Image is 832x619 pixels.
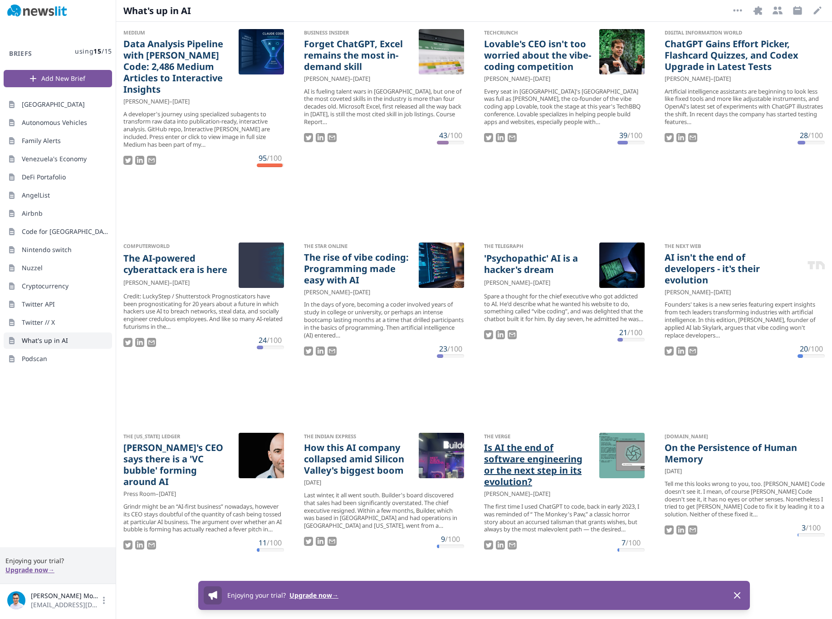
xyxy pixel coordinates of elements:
[304,88,465,126] div: AI is fueling talent wars in [GEOGRAPHIC_DATA], but one of the most coveted skills in the industr...
[665,252,773,286] a: AI isn't the end of developers - it's their evolution
[806,523,821,533] span: /100
[22,173,66,182] span: DeFi Portafolio
[665,74,714,83] span: [PERSON_NAME] –
[93,47,101,55] span: 15
[123,433,231,440] div: The [US_STATE] Ledger
[7,5,67,17] img: Newslit
[508,330,517,339] img: Email story
[665,347,674,356] img: Tweet
[304,442,412,476] a: How this AI company collapsed amid Silicon Valley's biggest boom
[484,253,592,276] a: 'Psychopathic' AI is a hacker's dream
[123,338,132,347] img: Tweet
[484,74,533,83] span: [PERSON_NAME] –
[496,540,505,550] img: LinkedIn Share
[304,478,321,487] time: [DATE]
[328,347,337,356] img: Email story
[22,154,87,163] span: Venezuela's Economy
[267,538,282,548] span: /100
[4,296,112,312] a: Twitter API
[622,538,626,548] span: 7
[714,288,731,297] time: [DATE]
[75,47,112,56] span: using / 15
[4,351,112,367] a: Podscan
[484,433,592,440] div: The Verge
[665,301,825,339] div: Founders' takes is a new series featuring expert insights from tech leaders transforming industri...
[665,133,674,142] img: Tweet
[31,591,99,600] span: [PERSON_NAME] Montes de Oca
[304,433,412,440] div: The Indian Express
[4,96,112,113] a: [GEOGRAPHIC_DATA]
[328,133,337,142] img: Email story
[22,318,55,327] span: Twitter // X
[665,433,818,440] div: [DOMAIN_NAME]
[267,153,282,163] span: /100
[4,260,112,276] a: Nuzzel
[4,187,112,203] a: AngelList
[123,253,231,276] a: The AI-powered cyberattack era is here
[533,278,550,288] time: [DATE]
[619,327,627,337] span: 21
[484,540,493,550] img: Tweet
[147,338,156,347] img: Email story
[304,133,313,142] img: Tweet
[22,100,85,109] span: [GEOGRAPHIC_DATA]
[172,97,190,106] time: [DATE]
[439,344,447,354] span: 23
[353,74,370,83] time: [DATE]
[533,74,550,83] time: [DATE]
[5,565,54,574] button: Upgrade now
[4,151,112,167] a: Venezuela's Economy
[135,338,144,347] img: LinkedIn Share
[123,442,231,487] a: [PERSON_NAME]'s CEO says there is a 'VC bubble' forming around AI
[808,344,823,354] span: /100
[123,490,159,498] span: Press Room –
[316,347,325,356] img: LinkedIn Share
[289,591,338,600] button: Upgrade now
[4,278,112,294] a: Cryptocurrency
[800,344,808,354] span: 20
[22,282,69,291] span: Cryptocurrency
[4,114,112,131] a: Autonomous Vehicles
[135,540,144,550] img: LinkedIn Share
[800,130,808,140] span: 28
[328,537,337,546] img: Email story
[123,97,172,106] span: [PERSON_NAME] –
[123,503,284,534] div: Grindr might be an “AI-first business” nowadays, however its CEO stays doubtful of the quantity o...
[484,442,592,487] a: Is AI the end of software engineering or the next step in its evolution?
[484,490,533,498] span: [PERSON_NAME] –
[147,156,156,165] img: Email story
[439,130,447,140] span: 43
[676,133,685,142] img: LinkedIn Share
[714,74,731,83] time: [DATE]
[665,29,818,36] div: Digital Information World
[802,523,806,533] span: 3
[4,242,112,258] a: Nintendo switch
[665,525,674,535] img: Tweet
[22,136,61,145] span: Family Alerts
[22,300,55,309] span: Twitter API
[304,301,465,339] div: In the days of yore, becoming a coder involved years of study in college or ­university, or perha...
[304,347,313,356] img: Tweet
[267,335,282,345] span: /100
[447,130,462,140] span: /100
[304,29,412,36] div: Business Insider
[484,292,645,323] div: Spare a thought for the chief executive who got addicted to AI. He'd describe what he wanted his ...
[304,74,353,83] span: [PERSON_NAME] –
[123,38,231,95] a: Data Analysis Pipeline with [PERSON_NAME] Code: 2,486 Medium Articles to Interactive Insights
[316,133,325,142] img: LinkedIn Share
[123,5,192,17] span: What's up in AI
[441,534,445,544] span: 9
[22,227,108,236] span: Code for [GEOGRAPHIC_DATA]
[496,133,505,142] img: LinkedIn Share
[533,490,550,498] time: [DATE]
[123,278,172,288] span: [PERSON_NAME] –
[484,133,493,142] img: Tweet
[5,556,110,565] span: Enjoying your trial?
[626,538,641,548] span: /100
[353,288,370,297] time: [DATE]
[665,467,682,475] time: [DATE]
[123,243,231,251] div: Computerworld
[123,110,284,149] div: A developer's journey using specialized subagents to transform raw data into publication-ready, i...
[31,600,99,609] span: [EMAIL_ADDRESS][DOMAIN_NAME]
[665,480,825,518] div: Tell me this looks wrong to you, too. [PERSON_NAME] Code doesn't see it. I mean, of course [PERSO...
